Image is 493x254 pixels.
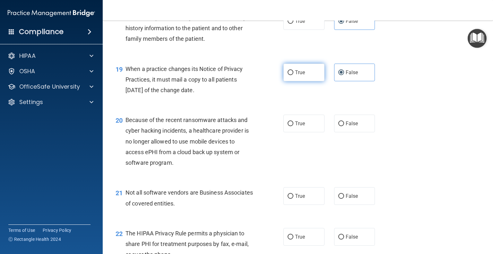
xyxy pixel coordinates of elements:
a: OSHA [8,67,93,75]
a: HIPAA [8,52,93,60]
span: 20 [116,117,123,124]
span: True [295,69,305,75]
a: Settings [8,98,93,106]
input: True [288,194,293,199]
input: True [288,121,293,126]
span: 18 [116,14,123,22]
p: HIPAA [19,52,36,60]
input: False [338,121,344,126]
a: OfficeSafe University [8,83,93,91]
span: False [346,18,358,24]
input: False [338,19,344,24]
img: PMB logo [8,7,95,20]
input: False [338,235,344,240]
p: Settings [19,98,43,106]
span: True [295,120,305,127]
span: Because of the recent ransomware attacks and cyber hacking incidents, a healthcare provider is no... [125,117,249,166]
span: Healthcare providers may communicate family history information to the patient and to other famil... [125,14,246,42]
a: Terms of Use [8,227,35,233]
span: True [295,18,305,24]
input: False [338,70,344,75]
span: When a practice changes its Notice of Privacy Practices, it must mail a copy to all patients [DAT... [125,66,243,93]
a: Privacy Policy [43,227,72,233]
span: False [346,69,358,75]
input: False [338,194,344,199]
input: True [288,235,293,240]
p: OSHA [19,67,35,75]
p: OfficeSafe University [19,83,80,91]
span: Not all software vendors are Business Associates of covered entities. [125,189,253,206]
input: True [288,19,293,24]
span: True [295,193,305,199]
span: False [346,193,358,199]
button: Open Resource Center [468,29,487,48]
span: True [295,234,305,240]
input: True [288,70,293,75]
span: 21 [116,189,123,197]
span: False [346,120,358,127]
span: 22 [116,230,123,238]
span: Ⓒ Rectangle Health 2024 [8,236,61,242]
span: 19 [116,66,123,73]
span: False [346,234,358,240]
h4: Compliance [19,27,64,36]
